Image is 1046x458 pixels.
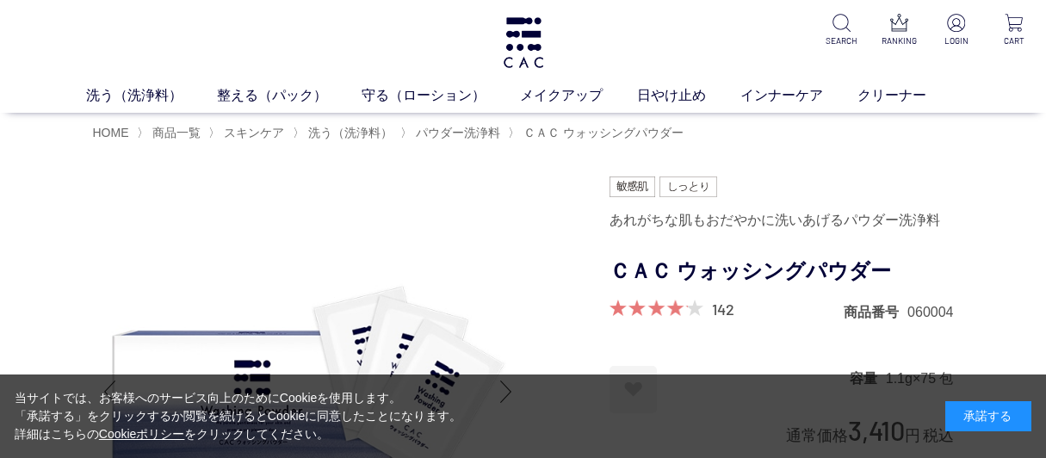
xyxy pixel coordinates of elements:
[610,366,657,413] a: お気に入りに登録する
[938,34,975,47] p: LOGIN
[224,126,284,139] span: スキンケア
[489,357,523,426] div: Next slide
[152,126,201,139] span: 商品一覧
[149,126,201,139] a: 商品一覧
[293,125,397,141] li: 〉
[305,126,393,139] a: 洗う（洗浄料）
[850,369,886,387] dt: 容量
[412,126,500,139] a: パウダー洗浄料
[995,14,1032,47] a: CART
[520,85,637,106] a: メイクアップ
[857,85,961,106] a: クリーナー
[740,85,857,106] a: インナーケア
[362,85,520,106] a: 守る（ローション）
[93,126,129,139] a: HOME
[610,206,954,235] div: あれがちな肌もおだやかに洗いあげるパウダー洗浄料
[208,125,288,141] li: 〉
[610,252,954,291] h1: ＣＡＣ ウォッシングパウダー
[881,34,918,47] p: RANKING
[508,125,688,141] li: 〉
[881,14,918,47] a: RANKING
[93,357,127,426] div: Previous slide
[844,303,907,321] dt: 商品番号
[823,34,860,47] p: SEARCH
[220,126,284,139] a: スキンケア
[308,126,393,139] span: 洗う（洗浄料）
[86,85,217,106] a: 洗う（洗浄料）
[501,17,546,68] img: logo
[520,126,684,139] a: ＣＡＣ ウォッシングパウダー
[823,14,860,47] a: SEARCH
[416,126,500,139] span: パウダー洗浄料
[610,176,656,197] img: 敏感肌
[217,85,362,106] a: 整える（パック）
[995,34,1032,47] p: CART
[712,300,734,319] a: 142
[938,14,975,47] a: LOGIN
[523,126,684,139] span: ＣＡＣ ウォッシングパウダー
[659,176,716,197] img: しっとり
[637,85,740,106] a: 日やけ止め
[886,369,954,387] dd: 1.1g×75 包
[99,427,185,441] a: Cookieポリシー
[15,389,462,443] div: 当サイトでは、お客様へのサービス向上のためにCookieを使用します。 「承諾する」をクリックするか閲覧を続けるとCookieに同意したことになります。 詳細はこちらの をクリックしてください。
[137,125,205,141] li: 〉
[400,125,504,141] li: 〉
[907,303,953,321] dd: 060004
[945,401,1031,431] div: 承諾する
